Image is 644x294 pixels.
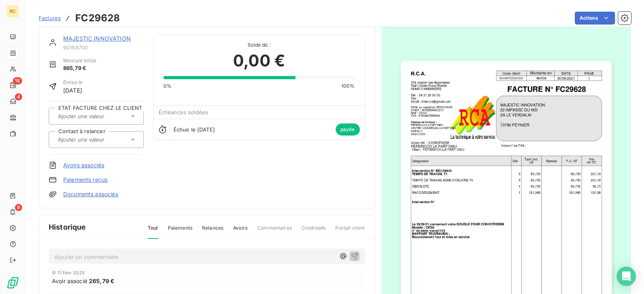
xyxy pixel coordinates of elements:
[63,176,107,184] a: Paiements reçus
[148,224,158,239] span: Tout
[163,41,355,49] span: Solde dû :
[75,11,120,25] h3: FC29628
[63,79,83,86] span: Émise le
[63,161,104,169] a: Avoirs associés
[63,86,83,95] span: [DATE]
[63,35,131,42] a: MAJESTIC INNOVATION
[617,267,636,286] div: Open Intercom Messenger
[15,204,22,211] span: 9
[233,224,248,238] span: Avoirs
[39,14,61,22] a: Factures
[63,190,118,198] a: Documents associés
[163,82,171,90] span: 0%
[6,5,19,18] div: RC
[335,224,365,238] span: Portail client
[57,136,138,143] input: Ajouter une valeur
[13,77,22,84] span: 16
[63,44,144,51] span: 90169700
[89,277,114,285] span: 265,79 €
[168,224,192,238] span: Paiements
[49,222,86,232] span: Historique
[52,277,87,285] span: Avoir associé
[257,224,292,238] span: Commentaires
[15,93,22,101] span: 4
[301,224,326,238] span: Creditsafe
[173,126,215,133] span: Échue le [DATE]
[159,109,208,115] span: Échéances soldées
[233,49,285,73] span: 0,00 €
[202,224,223,238] span: Relances
[336,123,360,136] span: payée
[63,64,96,72] span: 865,79 €
[575,12,615,25] button: Actions
[39,15,61,21] span: Factures
[58,270,85,275] span: 11 févr. 2025
[341,82,355,90] span: 100%
[57,113,138,120] input: Ajouter une valeur
[63,57,96,64] span: Montant initial
[6,276,19,289] img: Logo LeanPay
